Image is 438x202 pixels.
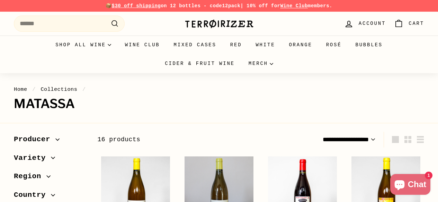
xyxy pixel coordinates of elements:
[14,169,86,187] button: Region
[97,135,261,145] div: 16 products
[158,54,242,73] a: Cider & Fruit Wine
[14,97,424,111] h1: Matassa
[409,20,424,27] span: Cart
[41,86,77,93] a: Collections
[390,13,428,34] a: Cart
[14,151,86,169] button: Variety
[319,36,349,54] a: Rosé
[14,132,86,151] button: Producer
[348,36,389,54] a: Bubbles
[14,85,424,94] nav: breadcrumbs
[223,36,249,54] a: Red
[14,2,424,10] p: 📦 on 12 bottles - code | 10% off for members.
[14,86,27,93] a: Home
[14,134,55,145] span: Producer
[280,3,308,9] a: Wine Club
[14,189,51,201] span: Country
[249,36,282,54] a: White
[388,174,432,196] inbox-online-store-chat: Shopify online store chat
[222,3,240,9] strong: 12pack
[282,36,319,54] a: Orange
[81,86,88,93] span: /
[48,36,118,54] summary: Shop all wine
[340,13,390,34] a: Account
[242,54,280,73] summary: Merch
[359,20,386,27] span: Account
[14,171,46,182] span: Region
[30,86,37,93] span: /
[112,3,161,9] span: $30 off shipping
[118,36,167,54] a: Wine Club
[167,36,223,54] a: Mixed Cases
[14,152,51,164] span: Variety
